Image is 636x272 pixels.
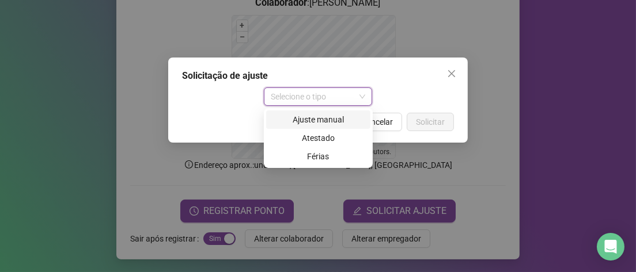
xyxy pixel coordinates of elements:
[266,147,370,166] div: Férias
[597,233,624,260] div: Open Intercom Messenger
[442,64,461,83] button: Close
[407,113,454,131] button: Solicitar
[273,113,364,126] div: Ajuste manual
[266,129,370,147] div: Atestado
[273,150,364,163] div: Férias
[447,69,456,78] span: close
[271,88,366,105] span: Selecione o tipo
[182,69,454,83] div: Solicitação de ajuste
[361,116,393,128] span: Cancelar
[352,113,402,131] button: Cancelar
[273,132,364,144] div: Atestado
[266,110,370,129] div: Ajuste manual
